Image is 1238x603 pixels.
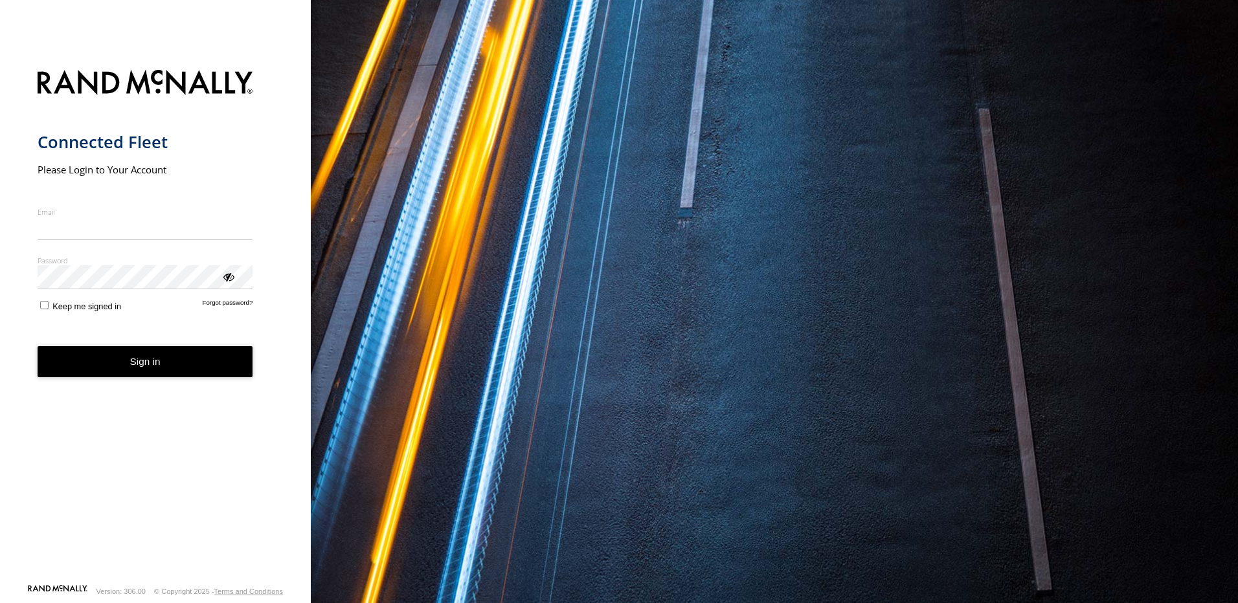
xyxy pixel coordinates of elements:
a: Visit our Website [28,585,87,598]
a: Terms and Conditions [214,587,283,595]
div: © Copyright 2025 - [154,587,283,595]
img: Rand McNally [38,67,253,100]
form: main [38,62,274,584]
a: Forgot password? [203,299,253,311]
h2: Please Login to Your Account [38,163,253,176]
button: Sign in [38,346,253,378]
label: Password [38,256,253,265]
div: ViewPassword [221,270,234,283]
label: Email [38,207,253,217]
span: Keep me signed in [52,301,121,311]
h1: Connected Fleet [38,131,253,153]
input: Keep me signed in [40,301,49,309]
div: Version: 306.00 [96,587,146,595]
